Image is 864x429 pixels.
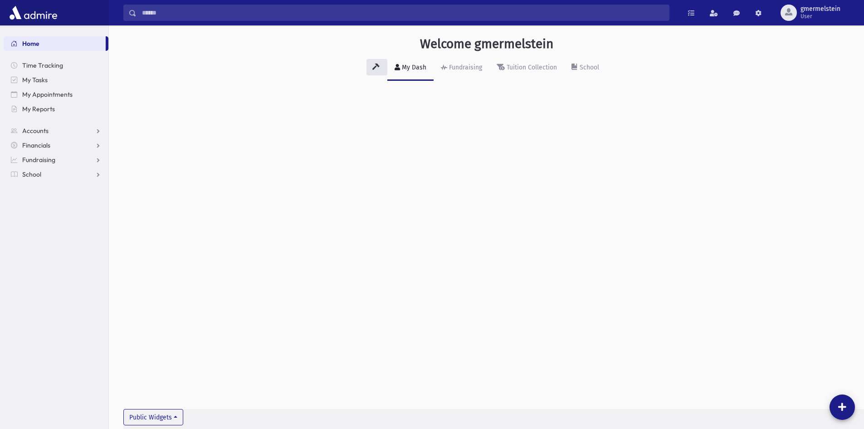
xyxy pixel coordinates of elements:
[22,156,55,164] span: Fundraising
[4,167,108,182] a: School
[578,64,599,71] div: School
[4,153,108,167] a: Fundraising
[22,127,49,135] span: Accounts
[387,55,434,81] a: My Dash
[22,76,48,84] span: My Tasks
[4,123,108,138] a: Accounts
[22,61,63,69] span: Time Tracking
[400,64,426,71] div: My Dash
[420,36,553,52] h3: Welcome gmermelstein
[22,170,41,178] span: School
[4,102,108,116] a: My Reports
[801,5,840,13] span: gmermelstein
[489,55,564,81] a: Tuition Collection
[137,5,669,21] input: Search
[4,87,108,102] a: My Appointments
[4,138,108,153] a: Financials
[564,55,606,81] a: School
[22,141,50,149] span: Financials
[434,55,489,81] a: Fundraising
[447,64,482,71] div: Fundraising
[4,36,106,51] a: Home
[22,105,55,113] span: My Reports
[4,73,108,87] a: My Tasks
[22,39,39,48] span: Home
[7,4,59,22] img: AdmirePro
[505,64,557,71] div: Tuition Collection
[123,409,183,425] button: Public Widgets
[801,13,840,20] span: User
[22,90,73,99] span: My Appointments
[4,58,108,73] a: Time Tracking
